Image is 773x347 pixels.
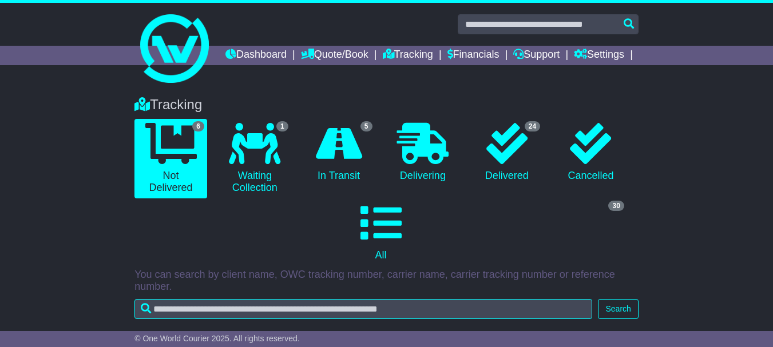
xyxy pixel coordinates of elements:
[134,334,300,343] span: © One World Courier 2025. All rights reserved.
[134,269,639,293] p: You can search by client name, OWC tracking number, carrier name, carrier tracking number or refe...
[470,119,543,186] a: 24 Delivered
[513,46,560,65] a: Support
[219,119,291,198] a: 1 Waiting Collection
[554,119,627,186] a: Cancelled
[608,201,624,211] span: 30
[225,46,287,65] a: Dashboard
[360,121,372,131] span: 5
[574,46,624,65] a: Settings
[134,119,207,198] a: 6 Not Delivered
[447,46,500,65] a: Financials
[525,121,540,131] span: 24
[276,121,288,131] span: 1
[129,97,644,113] div: Tracking
[598,299,638,319] button: Search
[383,46,433,65] a: Tracking
[303,119,375,186] a: 5 In Transit
[301,46,368,65] a: Quote/Book
[134,198,627,266] a: 30 All
[192,121,204,131] span: 6
[387,119,459,186] a: Delivering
